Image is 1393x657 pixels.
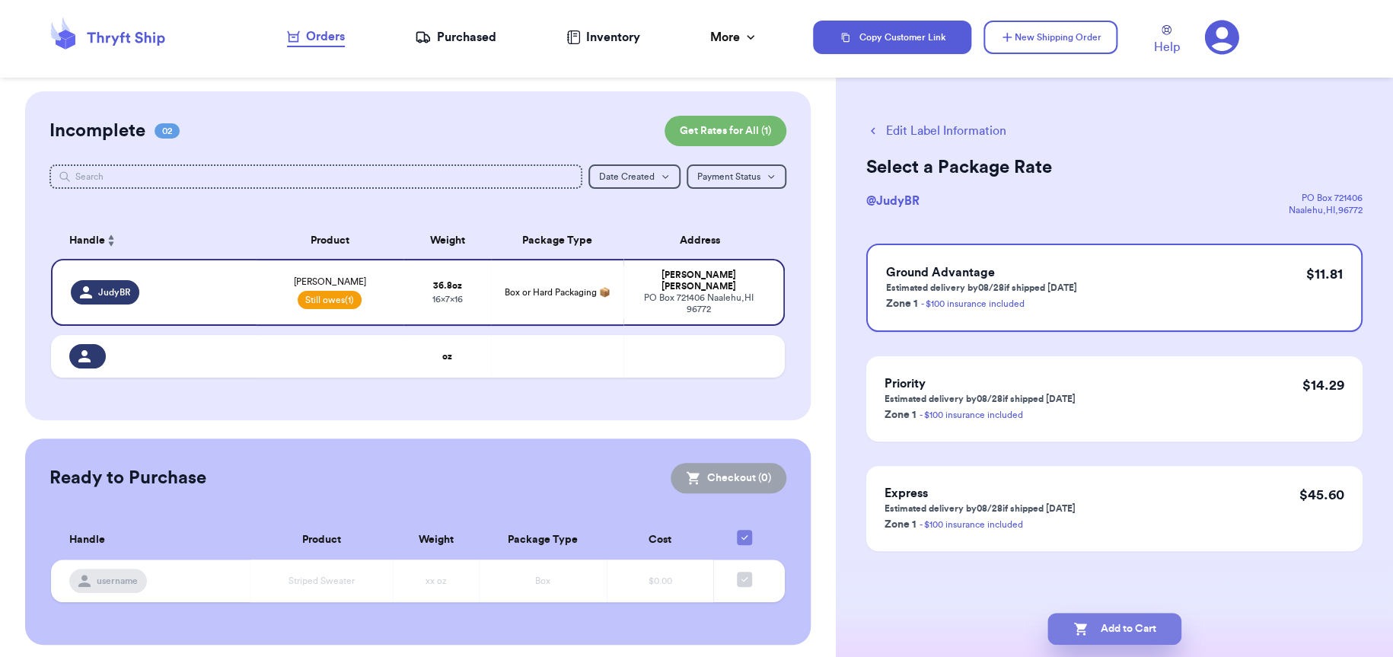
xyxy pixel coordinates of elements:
[866,195,920,207] span: @ JudyBR
[1047,613,1181,645] button: Add to Cart
[1306,263,1343,285] p: $ 11.81
[633,269,765,292] div: [PERSON_NAME] [PERSON_NAME]
[69,233,105,249] span: Handle
[288,576,355,585] span: Striped Sweater
[920,410,1023,419] a: - $100 insurance included
[1299,484,1344,506] p: $ 45.60
[710,28,758,46] div: More
[105,231,117,250] button: Sort ascending
[1302,375,1344,396] p: $ 14.29
[505,288,610,297] span: Box or Hard Packaging 📦
[885,410,916,420] span: Zone 1
[1289,192,1363,204] div: PO Box 721406
[921,299,1025,308] a: - $100 insurance included
[886,266,995,279] span: Ground Advantage
[250,521,393,560] th: Product
[155,123,180,139] span: 02
[885,378,926,390] span: Priority
[566,28,640,46] a: Inventory
[633,292,765,315] div: PO Box 721406 Naalehu , HI 96772
[257,222,403,259] th: Product
[1289,204,1363,216] div: Naalehu , HI , 96772
[287,27,345,46] div: Orders
[623,222,785,259] th: Address
[425,576,446,585] span: xx oz
[491,222,623,259] th: Package Type
[97,575,138,587] span: username
[49,164,582,189] input: Search
[885,519,916,530] span: Zone 1
[885,502,1076,515] p: Estimated delivery by 08/28 if shipped [DATE]
[49,466,206,490] h2: Ready to Purchase
[886,298,918,309] span: Zone 1
[479,521,607,560] th: Package Type
[432,295,463,304] span: 16 x 7 x 16
[1154,25,1180,56] a: Help
[866,122,1006,140] button: Edit Label Information
[298,291,362,309] span: Still owes (1)
[885,487,928,499] span: Express
[687,164,786,189] button: Payment Status
[294,276,366,288] span: [PERSON_NAME]
[920,520,1023,529] a: - $100 insurance included
[813,21,971,54] button: Copy Customer Link
[588,164,681,189] button: Date Created
[665,116,786,146] button: Get Rates for All (1)
[649,576,672,585] span: $0.00
[1154,38,1180,56] span: Help
[983,21,1117,54] button: New Shipping Order
[885,393,1076,405] p: Estimated delivery by 08/28 if shipped [DATE]
[697,172,760,181] span: Payment Status
[866,155,1363,180] h2: Select a Package Rate
[403,222,492,259] th: Weight
[433,281,462,290] strong: 36.8 oz
[442,352,452,361] strong: oz
[49,119,145,143] h2: Incomplete
[415,28,496,46] a: Purchased
[393,521,478,560] th: Weight
[287,27,345,47] a: Orders
[98,286,130,298] span: JudyBR
[535,576,550,585] span: Box
[886,282,1077,294] p: Estimated delivery by 08/28 if shipped [DATE]
[69,532,105,548] span: Handle
[599,172,655,181] span: Date Created
[607,521,713,560] th: Cost
[671,463,786,493] button: Checkout (0)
